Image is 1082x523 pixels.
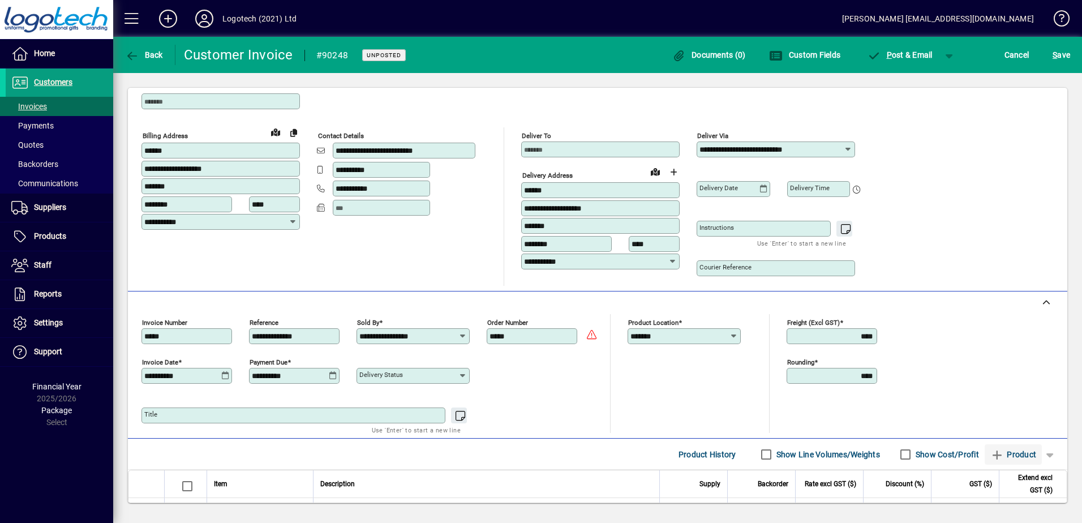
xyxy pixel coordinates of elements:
mat-label: Title [144,410,157,418]
span: GST ($) [969,478,992,490]
span: Payments [11,121,54,130]
button: Choose address [664,163,682,181]
span: Unposted [367,52,401,59]
span: Reports [34,289,62,298]
button: Profile [186,8,222,29]
mat-label: Order number [487,319,528,327]
mat-label: Deliver via [697,132,728,140]
td: 0.0000 [863,498,931,521]
span: Custom Fields [769,50,840,59]
span: Package [41,406,72,415]
div: [PERSON_NAME] [EMAIL_ADDRESS][DOMAIN_NAME] [842,10,1034,28]
span: P [887,50,892,59]
span: ave [1053,46,1070,64]
span: Backorder [758,478,788,490]
mat-label: Instructions [699,224,734,232]
span: Settings [34,318,63,327]
span: Financial Year [32,382,81,391]
mat-label: Deliver To [522,132,551,140]
a: Settings [6,309,113,337]
span: Invoices [11,102,47,111]
button: Post & Email [861,45,938,65]
button: Custom Fields [766,45,843,65]
a: Knowledge Base [1045,2,1068,39]
span: Communications [11,179,78,188]
a: Invoices [6,97,113,116]
a: Suppliers [6,194,113,222]
mat-label: Delivery date [699,184,738,192]
span: Documents (0) [672,50,746,59]
a: Backorders [6,155,113,174]
button: Documents (0) [669,45,749,65]
a: Staff [6,251,113,280]
span: Supply [699,478,720,490]
mat-label: Delivery time [790,184,830,192]
app-page-header-button: Back [113,45,175,65]
span: Description [320,478,355,490]
mat-label: Sold by [357,319,379,327]
mat-label: Delivery status [359,371,403,379]
button: Product History [674,444,741,465]
span: Quotes [11,140,44,149]
label: Show Line Volumes/Weights [774,449,880,460]
span: S [1053,50,1057,59]
button: Cancel [1002,45,1032,65]
mat-label: Freight (excl GST) [787,319,840,327]
a: Payments [6,116,113,135]
a: Home [6,40,113,68]
button: Copy to Delivery address [285,123,303,142]
a: Support [6,338,113,366]
mat-label: Invoice date [142,358,178,366]
button: Back [122,45,166,65]
div: Logotech (2021) Ltd [222,10,297,28]
span: Home [34,49,55,58]
span: Backorders [11,160,58,169]
span: ost & Email [867,50,933,59]
button: Add [150,8,186,29]
mat-label: Reference [250,319,278,327]
a: Quotes [6,135,113,155]
td: 10.20 [931,498,999,521]
a: Reports [6,280,113,308]
span: Back [125,50,163,59]
span: Suppliers [34,203,66,212]
span: Cancel [1004,46,1029,64]
button: Save [1050,45,1073,65]
a: Products [6,222,113,251]
a: Communications [6,174,113,193]
span: Item [214,478,227,490]
span: Rate excl GST ($) [805,478,856,490]
span: Support [34,347,62,356]
span: Product [990,445,1036,464]
mat-hint: Use 'Enter' to start a new line [372,423,461,436]
span: Customers [34,78,72,87]
div: Customer Invoice [184,46,293,64]
mat-label: Courier Reference [699,263,752,271]
span: Extend excl GST ($) [1006,471,1053,496]
mat-label: Payment due [250,358,287,366]
mat-label: Product location [628,319,679,327]
mat-label: Invoice number [142,319,187,327]
mat-hint: Use 'Enter' to start a new line [757,237,846,250]
a: View on map [267,123,285,141]
span: Product History [679,445,736,464]
mat-label: Rounding [787,358,814,366]
span: Products [34,232,66,241]
label: Show Cost/Profit [913,449,979,460]
a: View on map [646,162,664,181]
span: Staff [34,260,51,269]
div: #90248 [316,46,349,65]
span: Discount (%) [886,478,924,490]
td: 68.00 [999,498,1067,521]
button: Product [985,444,1042,465]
